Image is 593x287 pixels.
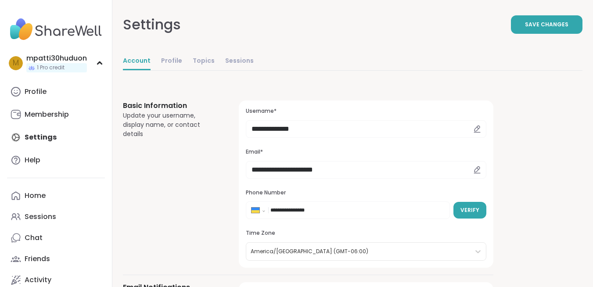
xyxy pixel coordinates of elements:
h3: Phone Number [246,189,486,197]
div: Chat [25,233,43,243]
h3: Email* [246,148,486,156]
div: Update your username, display name, or contact details [123,111,218,139]
div: Profile [25,87,47,97]
div: Membership [25,110,69,119]
a: Sessions [225,53,254,70]
div: Help [25,155,40,165]
a: Membership [7,104,105,125]
span: 1 Pro credit [37,64,65,72]
a: Help [7,150,105,171]
span: Verify [460,206,479,214]
a: Home [7,185,105,206]
span: Save Changes [525,21,568,29]
button: Verify [453,202,486,219]
div: Friends [25,254,50,264]
a: Profile [7,81,105,102]
div: Activity [25,275,51,285]
a: Chat [7,227,105,248]
a: Friends [7,248,105,269]
a: Account [123,53,151,70]
div: mpatti30huduon [26,54,87,63]
h3: Username* [246,108,486,115]
div: Settings [123,14,181,35]
a: Sessions [7,206,105,227]
button: Save Changes [511,15,582,34]
div: Home [25,191,46,201]
h3: Basic Information [123,100,218,111]
div: Sessions [25,212,56,222]
img: ShareWell Nav Logo [7,14,105,45]
a: Profile [161,53,182,70]
h3: Time Zone [246,230,486,237]
a: Topics [193,53,215,70]
span: m [13,57,19,69]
